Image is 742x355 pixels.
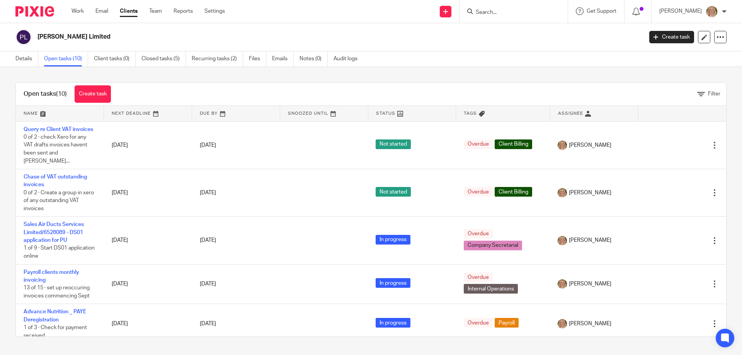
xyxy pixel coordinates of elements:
a: Create task [649,31,694,43]
span: [DATE] [200,190,216,195]
span: Overdue [464,187,493,197]
span: Status [376,111,395,116]
span: Snoozed Until [288,111,328,116]
span: Overdue [464,229,493,239]
span: [PERSON_NAME] [569,320,611,328]
span: Overdue [464,139,493,149]
img: JW%20photo.JPG [558,188,567,197]
td: [DATE] [104,121,192,169]
a: Files [249,51,266,66]
span: [PERSON_NAME] [569,141,611,149]
span: Internal Operations [464,284,518,294]
span: 0 of 2 · check Xero for any VAT drafts invoices havent been sent and [PERSON_NAME]... [24,134,87,164]
a: Create task [75,85,111,103]
td: [DATE] [104,264,192,304]
img: Pixie [15,6,54,17]
span: [DATE] [200,238,216,243]
a: Client tasks (0) [94,51,136,66]
span: Not started [376,139,411,149]
span: [PERSON_NAME] [569,280,611,288]
span: In progress [376,318,410,328]
span: In progress [376,235,410,245]
a: Clients [120,7,138,15]
td: [DATE] [104,304,192,344]
span: [DATE] [200,143,216,148]
a: Notes (0) [300,51,328,66]
a: Payroll clients monthly invoicing [24,270,79,283]
span: Overdue [464,318,493,328]
span: In progress [376,278,410,288]
span: [DATE] [200,321,216,326]
a: Closed tasks (5) [141,51,186,66]
img: JW%20photo.JPG [558,236,567,245]
span: 0 of 2 · Create a group in xero of any outstanding VAT invoices [24,190,94,211]
span: Payroll [495,318,519,328]
a: Chase of VAT outstanding invoices [24,174,87,187]
a: Audit logs [334,51,363,66]
span: (10) [56,91,67,97]
a: Recurring tasks (2) [192,51,243,66]
span: 13 of 15 · set up reoccuring invoices commencing Sept [24,285,90,299]
td: [DATE] [104,217,192,264]
h1: Open tasks [24,90,67,98]
img: JW%20photo.JPG [558,141,567,150]
a: Details [15,51,38,66]
span: [PERSON_NAME] [569,189,611,197]
p: [PERSON_NAME] [659,7,702,15]
img: JW%20photo.JPG [706,5,718,18]
span: Overdue [464,272,493,282]
img: JW%20photo.JPG [558,319,567,328]
a: Advance Nutrition _ PAYE Deregistration [24,309,86,322]
a: Team [149,7,162,15]
a: Emails [272,51,294,66]
img: JW%20photo.JPG [558,279,567,289]
img: svg%3E [15,29,32,45]
a: Work [71,7,84,15]
a: Open tasks (10) [44,51,88,66]
span: Not started [376,187,411,197]
span: 1 of 3 · Check for payment received [24,325,87,338]
span: Client Billing [495,187,532,197]
span: Tags [464,111,477,116]
a: Sales Air Ducts Services Limited/6528089 - DS01 application for PU [24,222,84,243]
a: Query re Client VAT invoices [24,127,93,132]
span: Filter [708,91,720,97]
h2: [PERSON_NAME] Limited [37,33,517,41]
span: 1 of 9 · Start DS01 application online [24,246,95,259]
input: Search [475,9,545,16]
span: [DATE] [200,281,216,287]
a: Reports [174,7,193,15]
span: Get Support [587,8,616,14]
span: [PERSON_NAME] [569,236,611,244]
span: Client Billing [495,139,532,149]
a: Email [95,7,108,15]
span: Company Secretarial [464,241,522,250]
td: [DATE] [104,169,192,217]
a: Settings [204,7,225,15]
